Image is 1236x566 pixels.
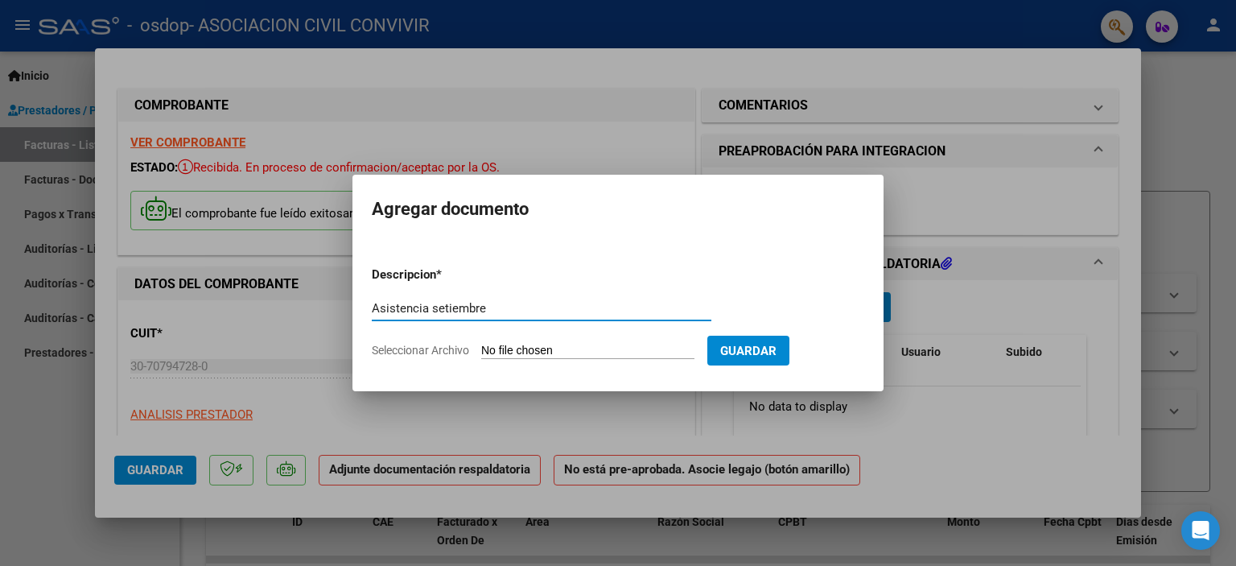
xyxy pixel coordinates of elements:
[1181,511,1220,550] div: Open Intercom Messenger
[372,194,864,225] h2: Agregar documento
[720,344,777,358] span: Guardar
[372,344,469,357] span: Seleccionar Archivo
[707,336,789,366] button: Guardar
[372,266,520,284] p: Descripcion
